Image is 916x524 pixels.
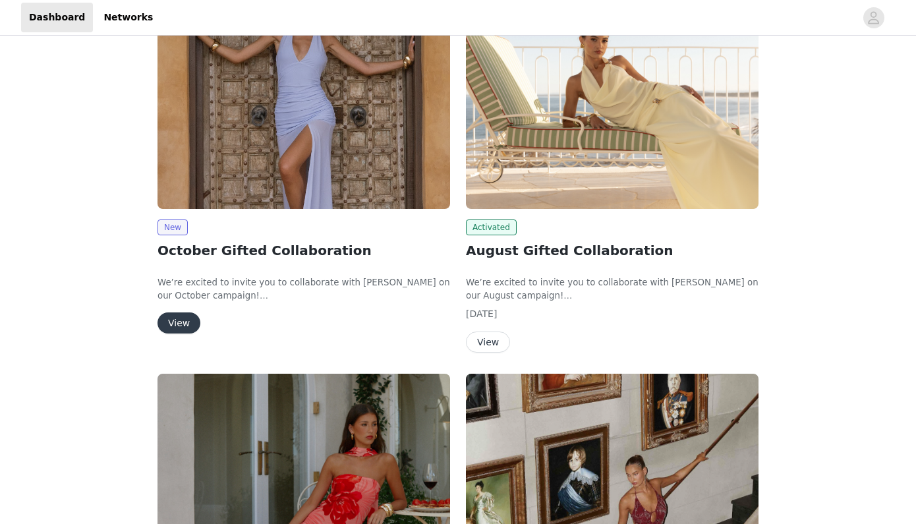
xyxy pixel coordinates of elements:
[157,318,200,328] a: View
[466,241,759,260] h2: August Gifted Collaboration
[466,219,517,235] span: Activated
[96,3,161,32] a: Networks
[466,332,510,353] button: View
[466,337,510,347] a: View
[157,219,188,235] span: New
[157,277,450,301] span: We’re excited to invite you to collaborate with [PERSON_NAME] on our October campaign!
[466,277,759,301] span: We’re excited to invite you to collaborate with [PERSON_NAME] on our August campaign!
[157,312,200,334] button: View
[466,308,497,319] span: [DATE]
[867,7,880,28] div: avatar
[21,3,93,32] a: Dashboard
[157,241,450,260] h2: October Gifted Collaboration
